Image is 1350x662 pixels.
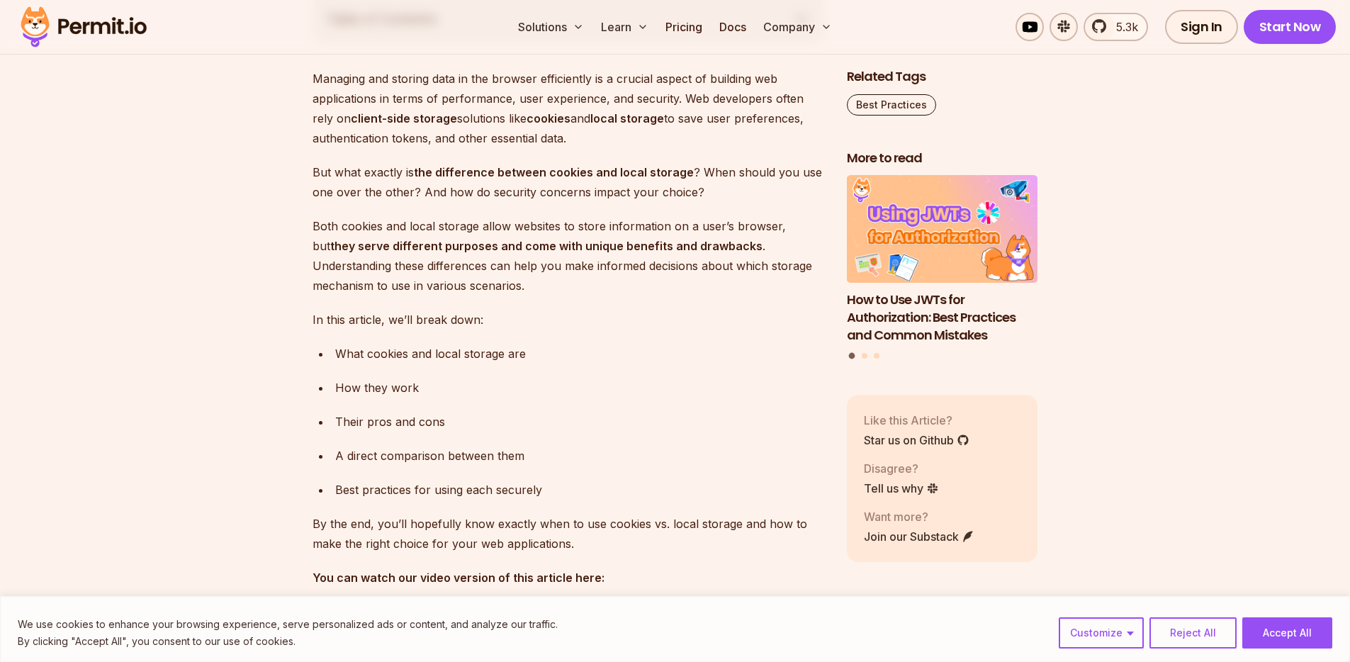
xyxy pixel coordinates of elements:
div: What cookies and local storage are [335,344,824,364]
div: A direct comparison between them [335,446,824,466]
div: How they work [335,378,824,398]
strong: client-side storage [351,111,457,125]
p: In this article, we’ll break down: [313,310,824,330]
h2: Related Tags [847,68,1038,86]
a: How to Use JWTs for Authorization: Best Practices and Common MistakesHow to Use JWTs for Authoriz... [847,176,1038,344]
p: Disagree? [864,460,939,477]
button: Solutions [512,13,590,41]
strong: the difference between cookies and local storage [414,165,694,179]
button: Accept All [1242,617,1332,649]
a: Star us on Github [864,432,969,449]
p: Managing and storing data in the browser efficiently is a crucial aspect of building web applicat... [313,69,824,148]
div: Best practices for using each securely [335,480,824,500]
strong: they serve different purposes and come with unique benefits and drawbacks [330,239,763,253]
button: Go to slide 2 [862,353,867,359]
p: Want more? [864,508,974,525]
img: Permit logo [14,3,153,51]
span: 5.3k [1108,18,1138,35]
a: Docs [714,13,752,41]
div: Their pros and cons [335,412,824,432]
a: Tell us why [864,480,939,497]
strong: cookies [527,111,570,125]
h2: More to read [847,150,1038,167]
p: By the end, you’ll hopefully know exactly when to use cookies vs. local storage and how to make t... [313,514,824,554]
button: Go to slide 3 [874,353,879,359]
a: Join our Substack [864,528,974,545]
li: 1 of 3 [847,176,1038,344]
button: Company [758,13,838,41]
a: Best Practices [847,94,936,116]
a: Start Now [1244,10,1337,44]
div: Posts [847,176,1038,361]
p: By clicking "Accept All", you consent to our use of cookies. [18,633,558,650]
p: Like this Article? [864,412,969,429]
p: But what exactly is ? When should you use one over the other? And how do security concerns impact... [313,162,824,202]
p: We use cookies to enhance your browsing experience, serve personalized ads or content, and analyz... [18,616,558,633]
a: Pricing [660,13,708,41]
a: Sign In [1165,10,1238,44]
button: Learn [595,13,654,41]
img: How to Use JWTs for Authorization: Best Practices and Common Mistakes [847,176,1038,284]
a: 5.3k [1084,13,1148,41]
p: Both cookies and local storage allow websites to store information on a user’s browser, but . Und... [313,216,824,296]
button: Go to slide 1 [849,353,855,359]
button: Reject All [1149,617,1237,649]
strong: local storage [590,111,664,125]
h3: How to Use JWTs for Authorization: Best Practices and Common Mistakes [847,291,1038,344]
strong: You can watch our video version of this article here: [313,571,604,585]
button: Customize [1059,617,1144,649]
